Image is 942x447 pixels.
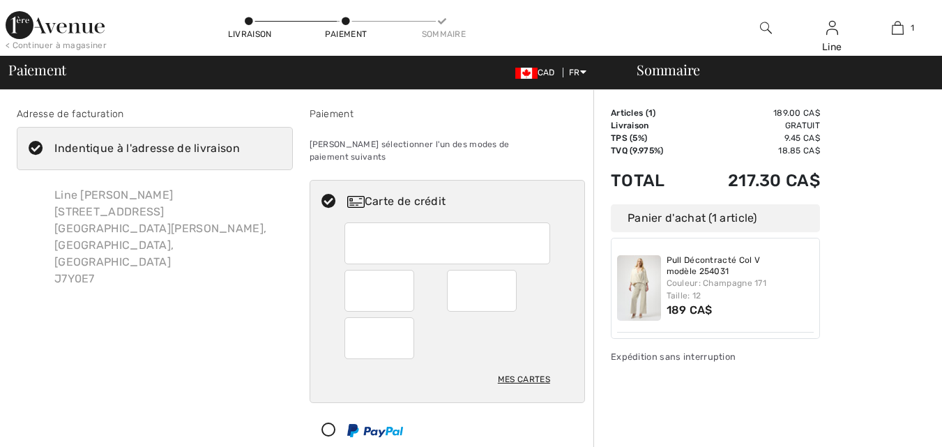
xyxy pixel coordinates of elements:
img: recherche [760,20,772,36]
img: PayPal [347,424,403,437]
iframe: Secure Credit Card Frame - Credit Card Number [356,227,541,259]
span: FR [569,68,586,77]
div: Sommaire [620,63,934,77]
div: Line [PERSON_NAME] [STREET_ADDRESS] [GEOGRAPHIC_DATA][PERSON_NAME], [GEOGRAPHIC_DATA], [GEOGRAPHI... [43,176,293,298]
div: < Continuer à magasiner [6,39,107,52]
a: 1 [865,20,930,36]
img: Pull Décontracté Col V modèle 254031 [617,255,661,321]
td: Total [611,157,688,204]
td: TVQ (9.975%) [611,144,688,157]
td: 217.30 CA$ [688,157,820,204]
img: Carte de crédit [347,196,365,208]
a: Pull Décontracté Col V modèle 254031 [667,255,814,277]
td: Livraison [611,119,688,132]
span: 1 [648,108,653,118]
div: Couleur: Champagne 171 Taille: 12 [667,277,814,302]
div: Line [800,40,865,54]
td: 9.45 CA$ [688,132,820,144]
div: Panier d'achat (1 article) [611,204,820,232]
iframe: Secure Credit Card Frame - Expiration Year [458,275,508,307]
img: Canadian Dollar [515,68,538,79]
div: [PERSON_NAME] sélectionner l'un des modes de paiement suivants [310,127,586,174]
td: 18.85 CA$ [688,144,820,157]
div: Paiement [310,107,586,121]
img: Mon panier [892,20,904,36]
img: Mes infos [826,20,838,36]
a: Se connecter [826,21,838,34]
td: TPS (5%) [611,132,688,144]
div: Indentique à l'adresse de livraison [54,140,240,157]
span: CAD [515,68,561,77]
iframe: Secure Credit Card Frame - Expiration Month [356,275,405,307]
div: Sommaire [422,28,464,40]
span: 189 CA$ [667,303,713,317]
iframe: Secure Credit Card Frame - CVV [356,322,405,354]
td: Articles ( ) [611,107,688,119]
span: 1 [911,22,914,34]
div: Mes cartes [498,368,550,391]
span: Paiement [8,63,66,77]
div: Paiement [325,28,367,40]
td: Gratuit [688,119,820,132]
div: Adresse de facturation [17,107,293,121]
div: Carte de crédit [347,193,575,210]
div: Livraison [228,28,270,40]
img: 1ère Avenue [6,11,105,39]
td: 189.00 CA$ [688,107,820,119]
div: Expédition sans interruption [611,350,820,363]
